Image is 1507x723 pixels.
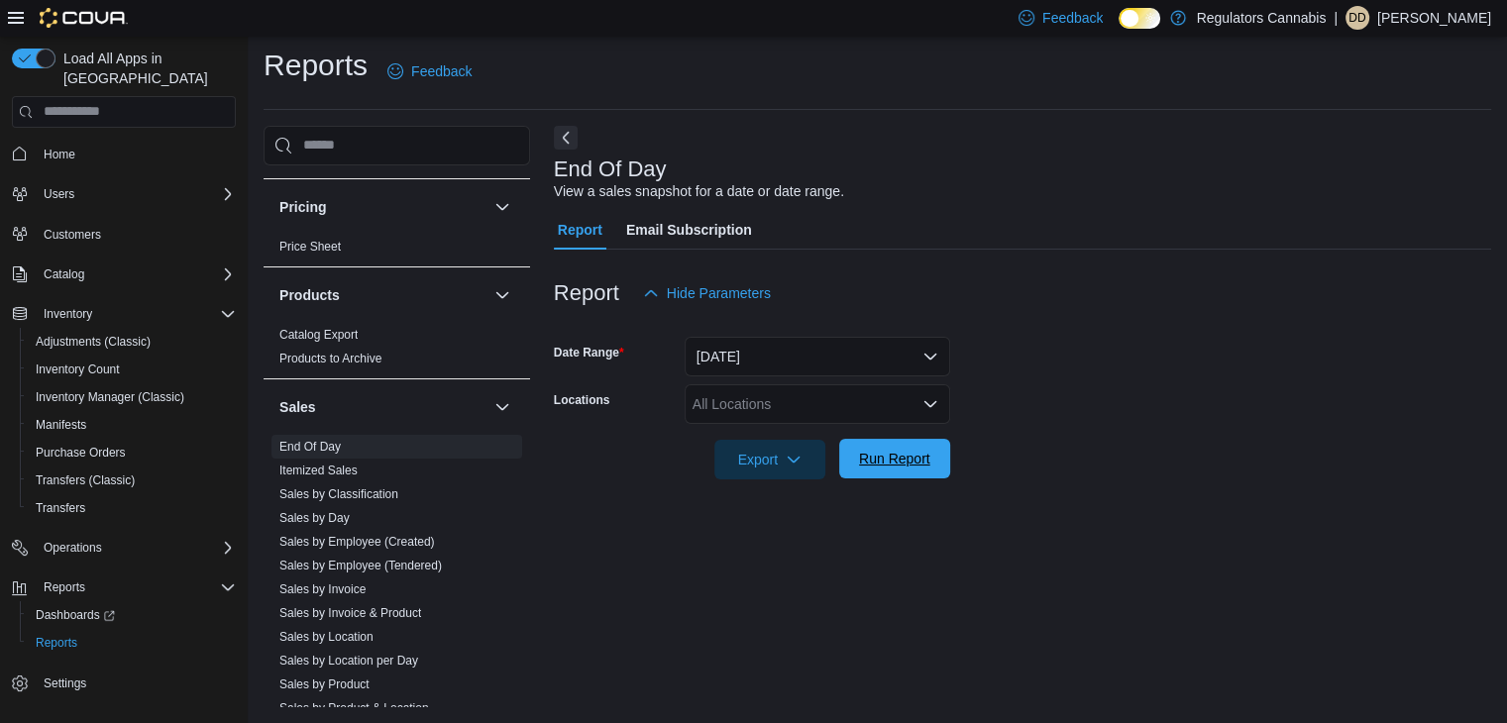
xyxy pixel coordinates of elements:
[44,186,74,202] span: Users
[279,582,366,596] a: Sales by Invoice
[28,358,128,381] a: Inventory Count
[28,330,236,354] span: Adjustments (Classic)
[279,534,435,550] span: Sales by Employee (Created)
[4,260,244,288] button: Catalog
[279,397,316,417] h3: Sales
[36,575,236,599] span: Reports
[264,323,530,378] div: Products
[279,285,340,305] h3: Products
[554,392,610,408] label: Locations
[44,306,92,322] span: Inventory
[28,385,192,409] a: Inventory Manager (Classic)
[279,440,341,454] a: End Of Day
[554,157,667,181] h3: End Of Day
[20,494,244,522] button: Transfers
[279,352,381,365] a: Products to Archive
[1377,6,1491,30] p: [PERSON_NAME]
[279,654,418,668] a: Sales by Location per Day
[685,337,950,376] button: [DATE]
[36,536,110,560] button: Operations
[554,281,619,305] h3: Report
[36,500,85,516] span: Transfers
[4,300,244,328] button: Inventory
[36,222,236,247] span: Customers
[36,302,100,326] button: Inventory
[36,142,236,166] span: Home
[20,439,244,466] button: Purchase Orders
[279,581,366,597] span: Sales by Invoice
[922,396,938,412] button: Open list of options
[635,273,779,313] button: Hide Parameters
[36,223,109,247] a: Customers
[264,235,530,266] div: Pricing
[44,266,84,282] span: Catalog
[411,61,472,81] span: Feedback
[36,536,236,560] span: Operations
[279,439,341,455] span: End Of Day
[279,487,398,501] a: Sales by Classification
[490,195,514,219] button: Pricing
[554,181,844,202] div: View a sales snapshot for a date or date range.
[279,653,418,669] span: Sales by Location per Day
[28,603,123,627] a: Dashboards
[36,143,83,166] a: Home
[839,439,950,478] button: Run Report
[28,496,93,520] a: Transfers
[859,449,930,468] span: Run Report
[279,464,358,477] a: Itemized Sales
[490,395,514,419] button: Sales
[558,210,602,250] span: Report
[279,511,350,525] a: Sales by Day
[4,534,244,562] button: Operations
[279,240,341,254] a: Price Sheet
[279,701,429,715] a: Sales by Product & Location
[279,676,370,692] span: Sales by Product
[44,675,86,691] span: Settings
[44,147,75,162] span: Home
[36,607,115,623] span: Dashboards
[20,601,244,629] a: Dashboards
[20,629,244,657] button: Reports
[279,152,401,165] a: OCM Weekly Inventory
[4,220,244,249] button: Customers
[28,496,236,520] span: Transfers
[4,669,244,697] button: Settings
[279,677,370,691] a: Sales by Product
[20,383,244,411] button: Inventory Manager (Classic)
[264,46,368,85] h1: Reports
[28,631,85,655] a: Reports
[36,361,120,377] span: Inventory Count
[36,182,236,206] span: Users
[28,413,94,437] a: Manifests
[554,126,578,150] button: Next
[55,49,236,88] span: Load All Apps in [GEOGRAPHIC_DATA]
[1334,6,1338,30] p: |
[36,417,86,433] span: Manifests
[20,328,244,356] button: Adjustments (Classic)
[36,671,236,695] span: Settings
[36,334,151,350] span: Adjustments (Classic)
[36,635,77,651] span: Reports
[279,606,421,620] a: Sales by Invoice & Product
[279,463,358,478] span: Itemized Sales
[279,605,421,621] span: Sales by Invoice & Product
[279,630,374,644] a: Sales by Location
[279,700,429,716] span: Sales by Product & Location
[1042,8,1103,28] span: Feedback
[28,330,159,354] a: Adjustments (Classic)
[626,210,752,250] span: Email Subscription
[279,535,435,549] a: Sales by Employee (Created)
[36,671,94,695] a: Settings
[714,440,825,479] button: Export
[28,358,236,381] span: Inventory Count
[279,239,341,255] span: Price Sheet
[28,468,143,492] a: Transfers (Classic)
[28,441,134,465] a: Purchase Orders
[279,328,358,342] a: Catalog Export
[1119,8,1160,29] input: Dark Mode
[40,8,128,28] img: Cova
[279,197,486,217] button: Pricing
[4,140,244,168] button: Home
[667,283,771,303] span: Hide Parameters
[36,302,236,326] span: Inventory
